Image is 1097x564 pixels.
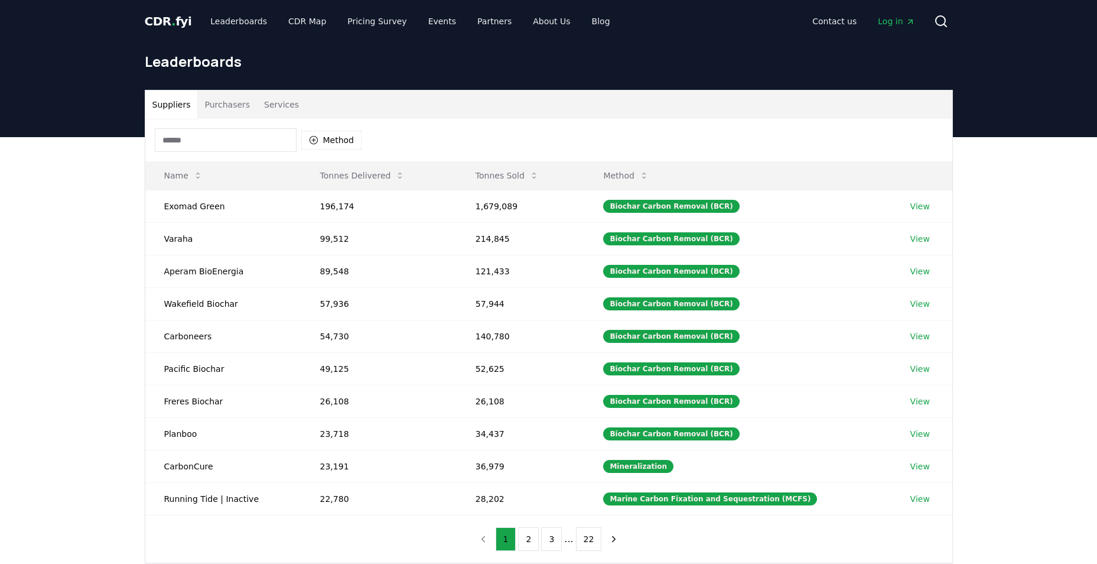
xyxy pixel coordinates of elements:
[910,396,930,407] a: View
[145,190,301,222] td: Exomad Green
[301,190,457,222] td: 196,174
[457,450,585,482] td: 36,979
[457,482,585,515] td: 28,202
[910,233,930,245] a: View
[301,352,457,385] td: 49,125
[541,527,562,551] button: 3
[457,222,585,255] td: 214,845
[564,532,573,546] li: ...
[803,11,924,32] nav: Main
[910,428,930,440] a: View
[197,90,257,119] button: Purchasers
[523,11,580,32] a: About Us
[603,330,739,343] div: Biochar Carbon Removal (BCR)
[910,461,930,472] a: View
[603,427,739,440] div: Biochar Carbon Removal (BCR)
[457,287,585,320] td: 57,944
[466,164,548,187] button: Tonnes Sold
[603,395,739,408] div: Biochar Carbon Removal (BCR)
[145,13,192,30] a: CDR.fyi
[201,11,276,32] a: Leaderboards
[518,527,539,551] button: 2
[878,15,914,27] span: Log in
[603,265,739,278] div: Biochar Carbon Removal (BCR)
[603,492,817,505] div: Marine Carbon Fixation and Sequestration (MCFS)
[910,493,930,505] a: View
[603,460,673,473] div: Mineralization
[603,232,739,245] div: Biochar Carbon Removal (BCR)
[301,385,457,417] td: 26,108
[301,450,457,482] td: 23,191
[301,131,362,150] button: Method
[155,164,212,187] button: Name
[145,14,192,28] span: CDR fyi
[582,11,620,32] a: Blog
[910,200,930,212] a: View
[910,330,930,342] a: View
[145,352,301,385] td: Pacific Biochar
[301,222,457,255] td: 99,512
[868,11,924,32] a: Log in
[201,11,619,32] nav: Main
[910,298,930,310] a: View
[594,164,658,187] button: Method
[279,11,336,32] a: CDR Map
[457,385,585,417] td: 26,108
[603,362,739,375] div: Biochar Carbon Removal (BCR)
[145,417,301,450] td: Planboo
[171,14,175,28] span: .
[311,164,415,187] button: Tonnes Delivered
[457,255,585,287] td: 121,433
[910,363,930,375] a: View
[301,482,457,515] td: 22,780
[145,222,301,255] td: Varaha
[145,385,301,417] td: Freres Biochar
[257,90,306,119] button: Services
[145,255,301,287] td: Aperam BioEnergia
[603,200,739,213] div: Biochar Carbon Removal (BCR)
[803,11,866,32] a: Contact us
[457,352,585,385] td: 52,625
[301,417,457,450] td: 23,718
[603,297,739,310] div: Biochar Carbon Removal (BCR)
[145,482,301,515] td: Running Tide | Inactive
[604,527,624,551] button: next page
[145,450,301,482] td: CarbonCure
[145,52,953,71] h1: Leaderboards
[338,11,416,32] a: Pricing Survey
[419,11,466,32] a: Events
[457,417,585,450] td: 34,437
[301,287,457,320] td: 57,936
[145,320,301,352] td: Carboneers
[457,190,585,222] td: 1,679,089
[910,265,930,277] a: View
[457,320,585,352] td: 140,780
[468,11,521,32] a: Partners
[576,527,602,551] button: 22
[301,255,457,287] td: 89,548
[145,287,301,320] td: Wakefield Biochar
[145,90,198,119] button: Suppliers
[301,320,457,352] td: 54,730
[496,527,516,551] button: 1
